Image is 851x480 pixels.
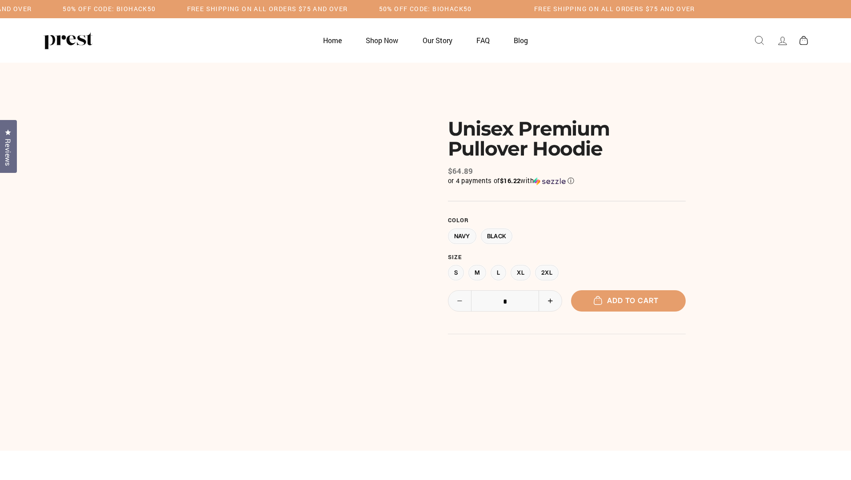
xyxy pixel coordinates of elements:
button: Increase item quantity by one [539,291,562,311]
a: Home [312,32,353,49]
div: or 4 payments of$16.22withSezzle Click to learn more about Sezzle [448,176,686,185]
label: Navy [448,228,476,244]
img: Sezzle [534,177,566,185]
a: FAQ [465,32,501,49]
button: Add to cart [571,290,686,311]
a: Shop Now [355,32,409,49]
button: Reduce item quantity by one [448,291,471,311]
h1: Unisex Premium Pullover Hoodie [448,119,686,159]
label: Black [481,228,513,244]
label: XL [511,265,531,280]
span: $16.22 [500,176,520,185]
h5: Free Shipping on all orders $75 and over [534,5,695,13]
label: L [491,265,506,280]
span: $64.89 [448,166,473,176]
label: Color [448,217,686,224]
div: or 4 payments of with [448,176,686,185]
span: Add to cart [598,296,659,305]
img: PREST ORGANICS [44,32,92,49]
h5: Free Shipping on all orders $75 and over [187,5,348,13]
h5: 50% OFF CODE: BIOHACK50 [63,5,156,13]
label: M [468,265,486,280]
a: Blog [503,32,539,49]
ul: Primary [312,32,539,49]
label: S [448,265,464,280]
label: Size [448,254,686,261]
label: 2XL [535,265,559,280]
h5: 50% OFF CODE: BIOHACK50 [379,5,472,13]
input: quantity [448,291,562,312]
a: Our Story [412,32,463,49]
span: Reviews [2,139,14,166]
